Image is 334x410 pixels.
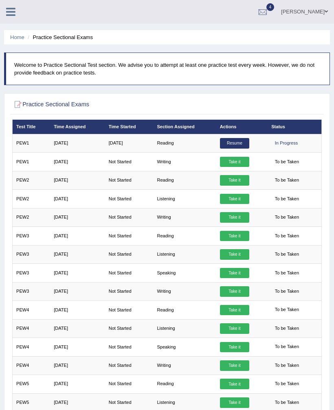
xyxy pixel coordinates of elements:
[220,323,249,334] a: Take it
[105,208,153,226] td: Not Started
[220,342,249,353] a: Take it
[271,249,302,260] span: To be Taken
[220,231,249,241] a: Take it
[105,227,153,245] td: Not Started
[50,301,105,319] td: [DATE]
[50,171,105,189] td: [DATE]
[220,194,249,204] a: Take it
[271,323,302,334] span: To be Taken
[153,319,216,338] td: Listening
[153,356,216,375] td: Writing
[105,245,153,263] td: Not Started
[153,208,216,226] td: Writing
[50,245,105,263] td: [DATE]
[220,175,249,186] a: Take it
[50,264,105,282] td: [DATE]
[271,397,302,408] span: To be Taken
[271,305,302,316] span: To be Taken
[220,212,249,223] a: Take it
[12,99,204,110] h2: Practice Sectional Exams
[105,356,153,375] td: Not Started
[12,171,50,189] td: PEW2
[105,134,153,152] td: [DATE]
[220,286,249,297] a: Take it
[12,356,50,375] td: PEW4
[105,120,153,134] th: Time Started
[271,212,302,223] span: To be Taken
[220,157,249,167] a: Take it
[105,264,153,282] td: Not Started
[50,208,105,226] td: [DATE]
[50,319,105,338] td: [DATE]
[50,375,105,393] td: [DATE]
[12,338,50,356] td: PEW4
[153,264,216,282] td: Speaking
[105,319,153,338] td: Not Started
[266,3,275,11] span: 4
[105,153,153,171] td: Not Started
[50,134,105,152] td: [DATE]
[12,190,50,208] td: PEW2
[12,227,50,245] td: PEW3
[12,245,50,263] td: PEW3
[271,194,302,204] span: To be Taken
[105,171,153,189] td: Not Started
[10,34,24,40] a: Home
[105,301,153,319] td: Not Started
[153,153,216,171] td: Writing
[12,282,50,300] td: PEW3
[105,282,153,300] td: Not Started
[50,120,105,134] th: Time Assigned
[268,120,322,134] th: Status
[50,282,105,300] td: [DATE]
[220,249,249,260] a: Take it
[153,282,216,300] td: Writing
[50,338,105,356] td: [DATE]
[12,120,50,134] th: Test Title
[153,338,216,356] td: Speaking
[105,375,153,393] td: Not Started
[12,208,50,226] td: PEW2
[50,356,105,375] td: [DATE]
[220,268,249,278] a: Take it
[153,375,216,393] td: Reading
[220,360,249,371] a: Take it
[271,231,302,241] span: To be Taken
[153,120,216,134] th: Section Assigned
[220,305,249,316] a: Take it
[216,120,267,134] th: Actions
[50,153,105,171] td: [DATE]
[153,245,216,263] td: Listening
[271,157,302,167] span: To be Taken
[14,61,321,77] p: Welcome to Practice Sectional Test section. We advise you to attempt at least one practice test e...
[153,301,216,319] td: Reading
[271,138,301,149] div: In Progress
[271,286,302,297] span: To be Taken
[153,171,216,189] td: Reading
[12,375,50,393] td: PEW5
[153,134,216,152] td: Reading
[50,190,105,208] td: [DATE]
[220,138,249,149] a: Resume
[105,338,153,356] td: Not Started
[12,153,50,171] td: PEW1
[271,342,302,353] span: To be Taken
[12,301,50,319] td: PEW4
[271,379,302,390] span: To be Taken
[12,264,50,282] td: PEW3
[271,175,302,186] span: To be Taken
[105,190,153,208] td: Not Started
[50,227,105,245] td: [DATE]
[220,397,249,408] a: Take it
[12,319,50,338] td: PEW4
[271,268,302,278] span: To be Taken
[271,360,302,371] span: To be Taken
[153,227,216,245] td: Reading
[220,379,249,389] a: Take it
[12,134,50,152] td: PEW1
[26,33,93,41] li: Practice Sectional Exams
[153,190,216,208] td: Listening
